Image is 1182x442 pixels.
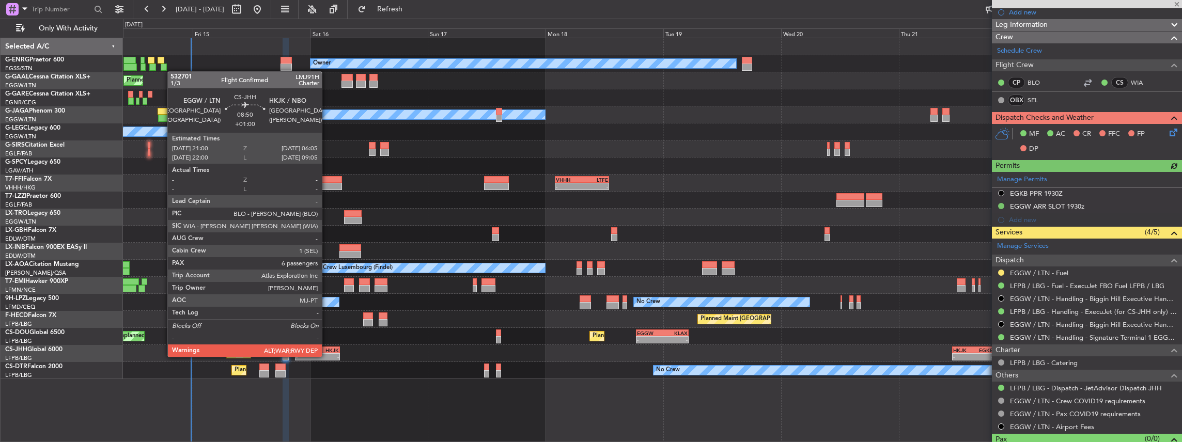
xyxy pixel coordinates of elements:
[997,46,1042,56] a: Schedule Crew
[5,108,29,114] span: G-JAGA
[125,21,143,29] div: [DATE]
[1010,397,1145,405] a: EGGW / LTN - Crew COVID19 requirements
[5,227,56,233] a: LX-GBHFalcon 7X
[5,244,25,250] span: LX-INB
[5,176,23,182] span: T7-FFI
[996,112,1094,124] span: Dispatch Checks and Weather
[996,31,1013,43] span: Crew
[176,5,224,14] span: [DATE] - [DATE]
[662,337,688,343] div: -
[899,28,1017,38] div: Thu 21
[5,354,32,362] a: LFPB/LBG
[5,57,64,63] a: G-ENRGPraetor 600
[996,59,1034,71] span: Flight Crew
[1010,294,1177,303] a: EGGW / LTN - Handling - Biggin Hill Executive Handling EGKB / BQH
[5,364,63,370] a: CS-DTRFalcon 2000
[1008,94,1025,106] div: OBX
[1008,77,1025,88] div: CP
[1010,269,1068,277] a: EGGW / LTN - Fuel
[582,177,608,183] div: LTFE
[75,28,193,38] div: Thu 14
[5,269,66,277] a: [PERSON_NAME]/QSA
[5,278,68,285] a: T7-EMIHawker 900XP
[296,347,317,353] div: EGGW
[1010,281,1164,290] a: LFPB / LBG - Fuel - ExecuJet FBO Fuel LFPB / LBG
[593,328,755,344] div: Planned Maint [GEOGRAPHIC_DATA] ([GEOGRAPHIC_DATA])
[556,177,582,183] div: VHHH
[973,347,993,353] div: EGKB
[5,312,28,319] span: F-HECD
[1137,129,1145,139] span: FP
[973,354,993,360] div: -
[5,244,87,250] a: LX-INBFalcon 900EX EASy II
[5,91,29,97] span: G-GARE
[953,354,973,360] div: -
[1009,8,1177,17] div: Add new
[5,346,27,353] span: CS-JHH
[5,286,36,294] a: LFMN/NCE
[5,320,32,328] a: LFPB/LBG
[1028,96,1051,105] a: SEL
[5,82,36,89] a: EGGW/LTN
[11,20,112,37] button: Only With Activity
[5,133,36,140] a: EGGW/LTN
[368,6,412,13] span: Refresh
[996,255,1024,266] span: Dispatch
[5,142,65,148] a: G-SIRSCitation Excel
[996,370,1018,382] span: Others
[313,260,393,276] div: No Crew Luxembourg (Findel)
[204,320,224,326] div: -
[663,28,781,38] div: Tue 19
[5,91,90,97] a: G-GARECessna Citation XLS+
[5,329,65,336] a: CS-DOUGlobal 6500
[701,311,863,327] div: Planned Maint [GEOGRAPHIC_DATA] ([GEOGRAPHIC_DATA])
[1029,129,1039,139] span: MF
[1082,129,1091,139] span: CR
[1029,144,1038,154] span: DP
[5,371,32,379] a: LFPB/LBG
[5,218,36,226] a: EGGW/LTN
[1111,77,1128,88] div: CS
[5,159,27,165] span: G-SPCY
[5,227,28,233] span: LX-GBH
[27,25,109,32] span: Only With Activity
[127,73,164,88] div: Planned Maint
[1145,227,1160,238] span: (4/5)
[5,261,29,267] span: LX-AOA
[5,142,25,148] span: G-SIRS
[5,210,27,216] span: LX-TRO
[5,159,60,165] a: G-SPCYLegacy 650
[556,183,582,190] div: -
[5,312,56,319] a: F-HECDFalcon 7X
[662,330,688,336] div: KLAX
[183,313,204,319] div: SBRF
[1010,333,1177,342] a: EGGW / LTN - Handling - Signature Terminal 1 EGGW / LTN
[5,252,36,260] a: EDLW/DTM
[1056,129,1065,139] span: AC
[296,354,317,360] div: -
[996,344,1020,356] span: Charter
[5,329,29,336] span: CS-DOU
[5,184,36,192] a: VHHH/HKG
[1010,320,1177,329] a: EGGW / LTN - Handling - Biggin Hill Executive Handling EGKB / BQH
[1028,78,1051,87] a: BLO
[5,201,32,209] a: EGLF/FAB
[5,337,32,345] a: LFPB/LBG
[1010,409,1141,418] a: EGGW / LTN - Pax COVID19 requirements
[5,295,59,302] a: 9H-LPZLegacy 500
[317,347,338,353] div: HKJK
[5,108,65,114] a: G-JAGAPhenom 300
[310,28,428,38] div: Sat 16
[5,125,60,131] a: G-LEGCLegacy 600
[996,19,1048,31] span: Leg Information
[1010,358,1078,367] a: LFPB / LBG - Catering
[5,364,27,370] span: CS-DTR
[1010,422,1094,431] a: EGGW / LTN - Airport Fees
[5,65,33,72] a: EGSS/STN
[5,193,61,199] a: T7-LZZIPraetor 600
[428,28,546,38] div: Sun 17
[180,107,198,122] div: Owner
[5,303,35,311] a: LFMD/CEQ
[1108,129,1120,139] span: FFC
[546,28,663,38] div: Mon 18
